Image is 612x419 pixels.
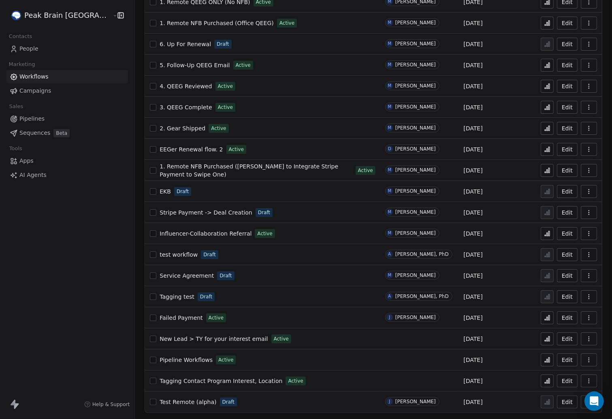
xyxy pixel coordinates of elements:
[160,125,205,132] span: 2. Gear Shipped
[557,185,578,198] button: Edit
[229,146,244,153] span: Active
[557,374,578,387] button: Edit
[220,272,232,279] span: Draft
[389,398,390,405] div: J
[274,335,289,342] span: Active
[463,166,482,174] span: [DATE]
[236,62,251,69] span: Active
[160,377,282,385] a: Tagging Contact Program Interest, Location
[160,356,213,364] a: Pipeline Workflows
[395,62,436,68] div: [PERSON_NAME]
[258,209,270,216] span: Draft
[557,396,578,408] button: Edit
[395,125,436,131] div: [PERSON_NAME]
[463,335,482,343] span: [DATE]
[557,227,578,240] a: Edit
[288,377,303,385] span: Active
[160,82,212,90] a: 4. QEEG Reviewed
[5,30,36,43] span: Contacts
[217,40,229,48] span: Draft
[160,163,338,178] span: 1. Remote NFB Purchased ([PERSON_NAME] to Integrate Stripe Payment to Swipe One)
[389,314,390,321] div: J
[6,126,128,140] a: SequencesBeta
[395,209,436,215] div: [PERSON_NAME]
[6,42,128,55] a: People
[92,401,130,408] span: Help & Support
[395,167,436,173] div: [PERSON_NAME]
[6,154,128,168] a: Apps
[463,272,482,280] span: [DATE]
[160,335,268,343] a: New Lead > TY for your interest email
[557,206,578,219] button: Edit
[160,187,171,196] a: EKB
[388,293,391,300] div: A
[218,83,233,90] span: Active
[584,391,604,411] div: Open Intercom Messenger
[160,251,198,259] a: test workflow
[557,269,578,282] a: Edit
[19,45,38,53] span: People
[395,399,436,404] div: [PERSON_NAME]
[395,251,449,257] div: [PERSON_NAME], PhD
[53,129,70,137] span: Beta
[388,19,392,26] div: M
[463,377,482,385] span: [DATE]
[388,62,392,68] div: M
[177,188,189,195] span: Draft
[160,208,252,217] a: Stripe Payment -> Deal Creation
[557,80,578,93] a: Edit
[160,314,203,322] a: Failed Payment
[388,40,392,47] div: M
[160,315,203,321] span: Failed Payment
[160,62,230,68] span: 5. Follow-Up QEEG Email
[19,157,34,165] span: Apps
[6,168,128,182] a: AI Agents
[160,103,212,111] a: 3. QEEG Complete
[160,230,252,238] a: Influencer-Collaboration Referral
[388,83,392,89] div: M
[557,290,578,303] a: Edit
[19,129,50,137] span: Sequences
[160,124,205,132] a: 2. Gear Shipped
[200,293,212,300] span: Draft
[19,87,51,95] span: Campaigns
[84,401,130,408] a: Help & Support
[463,40,482,48] span: [DATE]
[463,187,482,196] span: [DATE]
[388,104,392,110] div: M
[395,230,436,236] div: [PERSON_NAME]
[19,115,45,123] span: Pipelines
[218,104,233,111] span: Active
[388,146,391,152] div: D
[5,58,38,70] span: Marketing
[557,59,578,72] a: Edit
[557,311,578,324] button: Edit
[557,38,578,51] button: Edit
[463,251,482,259] span: [DATE]
[557,332,578,345] button: Edit
[395,146,436,152] div: [PERSON_NAME]
[395,272,436,278] div: [PERSON_NAME]
[160,230,252,237] span: Influencer-Collaboration Referral
[160,378,282,384] span: Tagging Contact Program Interest, Location
[557,143,578,156] button: Edit
[463,230,482,238] span: [DATE]
[388,230,392,236] div: M
[6,112,128,125] a: Pipelines
[463,398,482,406] span: [DATE]
[10,9,107,22] button: Peak Brain [GEOGRAPHIC_DATA]
[203,251,215,258] span: Draft
[463,19,482,27] span: [DATE]
[557,122,578,135] button: Edit
[160,336,268,342] span: New Lead > TY for your interest email
[557,248,578,261] a: Edit
[6,84,128,98] a: Campaigns
[557,164,578,177] button: Edit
